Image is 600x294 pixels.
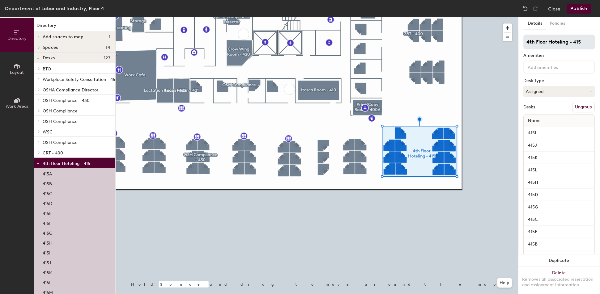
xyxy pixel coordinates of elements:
[43,66,51,72] span: BTO
[43,35,84,40] span: Add spaces to map
[43,170,52,177] p: 415A
[43,278,51,285] p: 415L
[43,219,51,226] p: 415F
[524,78,595,83] div: Desk Type
[525,166,594,174] input: Unnamed desk
[572,102,595,112] button: Ungroup
[525,240,594,249] input: Unnamed desk
[43,179,52,187] p: 415B
[525,115,544,126] span: Name
[43,45,58,50] span: Spaces
[524,17,546,30] button: Details
[43,56,55,61] span: Desks
[43,87,98,93] span: OSHA Compliance Director
[548,4,561,14] button: Close
[567,4,591,14] button: Publish
[519,267,600,294] button: DeleteRemoves all associated reservation and assignment information
[524,105,535,110] div: Desks
[104,56,110,61] span: 127
[43,119,78,124] span: OSH Compliance
[525,129,594,137] input: Unnamed desk
[525,141,594,150] input: Unnamed desk
[525,215,594,224] input: Unnamed desk
[546,17,569,30] button: Policies
[106,45,110,50] span: 14
[43,199,52,206] p: 415D
[524,53,595,58] div: Amenities
[525,191,594,199] input: Unnamed desk
[43,108,78,114] span: OSH Compliance
[525,228,594,236] input: Unnamed desk
[525,178,594,187] input: Unnamed desk
[497,278,512,288] button: Help
[43,268,52,275] p: 415K
[525,252,594,261] input: Unnamed desk
[525,203,594,212] input: Unnamed desk
[522,6,529,12] img: Undo
[522,277,596,288] div: Removes all associated reservation and assignment information
[43,98,90,103] span: OSH Compliance - 430
[524,86,595,97] button: Assigned
[43,161,90,166] span: 4th Floor Hoteling - 415
[43,189,52,196] p: 415C
[7,36,27,41] span: Directory
[43,129,53,135] span: WSC
[5,5,104,12] div: Department of Labor and Industry, Floor 4
[519,254,600,267] button: Duplicate
[43,150,63,156] span: CRT - 400
[43,229,52,236] p: 415G
[10,70,24,75] span: Layout
[43,249,50,256] p: 415I
[34,22,115,32] h1: Directory
[43,209,52,216] p: 415E
[527,63,582,70] input: Add amenities
[43,239,53,246] p: 415H
[532,6,538,12] img: Redo
[43,140,78,145] span: OSH Compliance
[525,153,594,162] input: Unnamed desk
[43,77,118,82] span: Workplace Safety Consultation - 450
[109,35,110,40] span: 1
[6,104,28,109] span: Work Areas
[43,258,51,266] p: 415J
